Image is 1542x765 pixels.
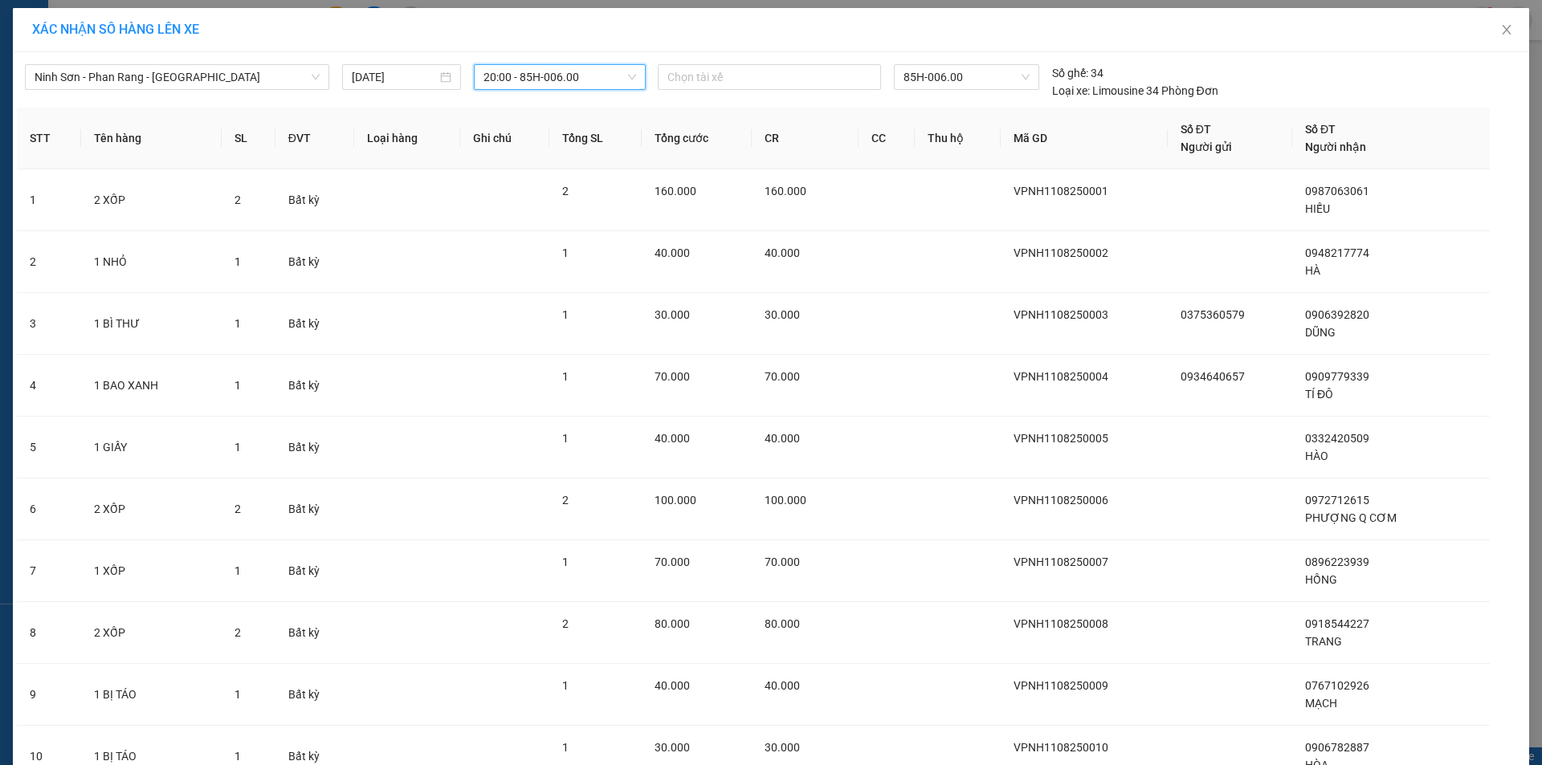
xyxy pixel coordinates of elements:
[1014,617,1108,630] span: VPNH1108250008
[1305,494,1369,507] span: 0972712615
[642,108,752,169] th: Tổng cước
[1052,82,1090,100] span: Loại xe:
[81,478,222,540] td: 2 XỐP
[235,441,241,454] span: 1
[1305,370,1369,383] span: 0909779339
[17,417,81,478] td: 5
[765,308,800,321] span: 30.000
[81,417,222,478] td: 1 GIẤY
[562,432,569,445] span: 1
[81,602,222,664] td: 2 XỐP
[765,494,806,507] span: 100.000
[1305,140,1366,153] span: Người nhận
[549,108,642,169] th: Tổng SL
[655,246,690,259] span: 40.000
[275,478,354,540] td: Bất kỳ
[35,65,320,89] span: Ninh Sơn - Phan Rang - Miền Tây
[655,370,690,383] span: 70.000
[275,664,354,726] td: Bất kỳ
[1014,741,1108,754] span: VPNH1108250010
[1305,450,1328,462] span: HÀO
[1500,23,1513,36] span: close
[562,679,569,692] span: 1
[655,555,690,568] span: 70.000
[275,355,354,417] td: Bất kỳ
[1014,494,1108,507] span: VPNH1108250006
[235,750,241,763] span: 1
[235,317,241,330] span: 1
[765,370,800,383] span: 70.000
[235,688,241,701] span: 1
[235,626,241,639] span: 2
[1014,185,1108,197] span: VPNH1108250001
[17,231,81,293] td: 2
[765,185,806,197] span: 160.000
[1305,679,1369,692] span: 0767102926
[235,564,241,577] span: 1
[17,355,81,417] td: 4
[1305,326,1336,339] span: DŨNG
[765,741,800,754] span: 30.000
[655,308,690,321] span: 30.000
[1014,432,1108,445] span: VPNH1108250005
[1305,635,1342,648] span: TRANG
[765,246,800,259] span: 40.000
[1052,64,1103,82] div: 34
[1181,370,1245,383] span: 0934640657
[81,540,222,602] td: 1 XỐP
[1001,108,1168,169] th: Mã GD
[17,602,81,664] td: 8
[81,108,222,169] th: Tên hàng
[765,555,800,568] span: 70.000
[562,494,569,507] span: 2
[562,308,569,321] span: 1
[235,379,241,392] span: 1
[32,22,199,37] span: XÁC NHẬN SỐ HÀNG LÊN XE
[17,540,81,602] td: 7
[1305,555,1369,568] span: 0896223939
[562,741,569,754] span: 1
[1305,123,1336,136] span: Số ĐT
[655,494,696,507] span: 100.000
[1181,308,1245,321] span: 0375360579
[1305,617,1369,630] span: 0918544227
[1014,308,1108,321] span: VPNH1108250003
[275,231,354,293] td: Bất kỳ
[1305,741,1369,754] span: 0906782887
[1305,573,1337,586] span: HỒNG
[17,478,81,540] td: 6
[1052,64,1088,82] span: Số ghế:
[81,355,222,417] td: 1 BAO XANH
[562,246,569,259] span: 1
[655,679,690,692] span: 40.000
[752,108,859,169] th: CR
[1305,202,1330,215] span: HIẾU
[275,108,354,169] th: ĐVT
[275,602,354,664] td: Bất kỳ
[1305,246,1369,259] span: 0948217774
[17,108,81,169] th: STT
[1305,511,1397,524] span: PHƯỢNG Q CƠM
[1305,697,1337,710] span: MẠCH
[81,231,222,293] td: 1 NHỎ
[1181,123,1211,136] span: Số ĐT
[17,664,81,726] td: 9
[354,108,460,169] th: Loại hàng
[1305,185,1369,197] span: 0987063061
[1014,246,1108,259] span: VPNH1108250002
[17,169,81,231] td: 1
[655,432,690,445] span: 40.000
[562,370,569,383] span: 1
[235,503,241,515] span: 2
[915,108,1001,169] th: Thu hộ
[1052,82,1218,100] div: Limousine 34 Phòng Đơn
[1181,140,1232,153] span: Người gửi
[81,169,222,231] td: 2 XỐP
[1305,264,1320,277] span: HÀ
[81,293,222,355] td: 1 BÌ THƯ
[460,108,549,169] th: Ghi chú
[1014,370,1108,383] span: VPNH1108250004
[235,255,241,268] span: 1
[655,185,696,197] span: 160.000
[222,108,275,169] th: SL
